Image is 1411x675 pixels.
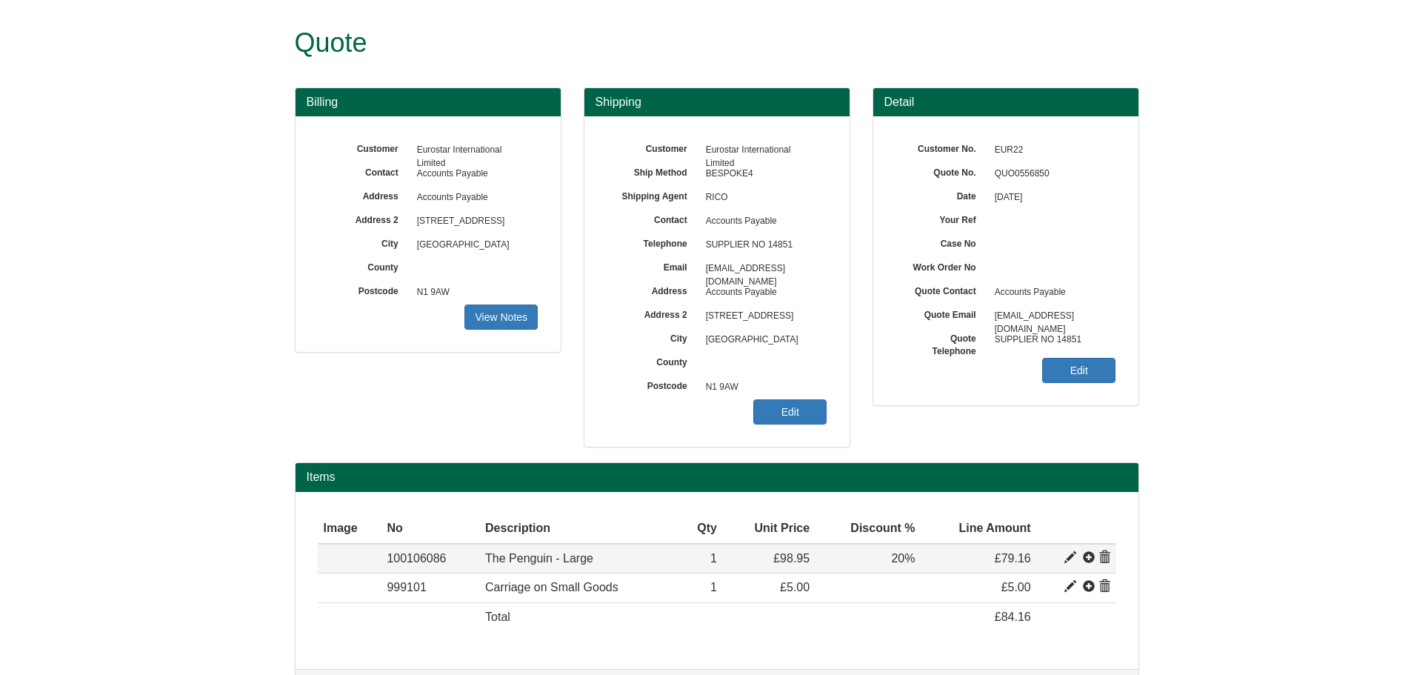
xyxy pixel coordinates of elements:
span: N1 9AW [698,376,827,399]
h3: Detail [884,96,1127,109]
span: BESPOKE4 [698,162,827,186]
label: County [607,352,698,369]
label: City [607,328,698,345]
label: City [318,233,410,250]
label: Customer No. [895,139,987,156]
span: [EMAIL_ADDRESS][DOMAIN_NAME] [698,257,827,281]
label: Address 2 [318,210,410,227]
th: Qty [679,514,723,544]
span: 1 [710,552,717,565]
label: Shipping Agent [607,186,698,203]
th: Line Amount [921,514,1036,544]
h2: Items [307,470,1127,484]
td: 100106086 [381,544,479,573]
td: 999101 [381,573,479,603]
span: Accounts Payable [698,281,827,305]
label: Contact [607,210,698,227]
label: Work Order No [895,257,987,274]
span: [EMAIL_ADDRESS][DOMAIN_NAME] [987,305,1116,328]
span: SUPPLIER NO 14851 [698,233,827,257]
label: Quote Contact [895,281,987,298]
label: Case No [895,233,987,250]
label: Your Ref [895,210,987,227]
span: £5.00 [1001,581,1031,593]
label: Telephone [607,233,698,250]
span: [STREET_ADDRESS] [698,305,827,328]
label: Quote Email [895,305,987,322]
span: Eurostar International Limited [410,139,538,162]
span: Accounts Payable [698,210,827,233]
span: EUR22 [987,139,1116,162]
a: Edit [1042,358,1115,383]
span: £79.16 [995,552,1031,565]
label: Customer [607,139,698,156]
th: No [381,514,479,544]
span: N1 9AW [410,281,538,305]
span: Carriage on Small Goods [485,581,618,593]
label: Contact [318,162,410,179]
span: Eurostar International Limited [698,139,827,162]
th: Description [479,514,679,544]
th: Unit Price [723,514,815,544]
span: £98.95 [773,552,810,565]
h3: Billing [307,96,550,109]
label: Quote Telephone [895,328,987,358]
span: [STREET_ADDRESS] [410,210,538,233]
label: Quote No. [895,162,987,179]
label: Address [607,281,698,298]
span: 1 [710,581,717,593]
th: Discount % [815,514,921,544]
span: £84.16 [995,611,1031,623]
span: [GEOGRAPHIC_DATA] [410,233,538,257]
span: 20% [891,552,915,565]
span: Accounts Payable [410,162,538,186]
a: Edit [753,399,827,425]
label: Customer [318,139,410,156]
h3: Shipping [596,96,838,109]
label: Postcode [607,376,698,393]
span: The Penguin - Large [485,552,593,565]
span: RICO [698,186,827,210]
span: SUPPLIER NO 14851 [987,328,1116,352]
label: Date [895,186,987,203]
label: Address 2 [607,305,698,322]
td: Total [479,603,679,632]
span: [DATE] [987,186,1116,210]
label: Address [318,186,410,203]
label: Email [607,257,698,274]
span: QUO0556850 [987,162,1116,186]
label: County [318,257,410,274]
span: Accounts Payable [410,186,538,210]
label: Postcode [318,281,410,298]
span: £5.00 [780,581,810,593]
a: View Notes [464,305,538,330]
th: Image [318,514,381,544]
label: Ship Method [607,162,698,179]
span: [GEOGRAPHIC_DATA] [698,328,827,352]
span: Accounts Payable [987,281,1116,305]
h1: Quote [295,28,1084,58]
